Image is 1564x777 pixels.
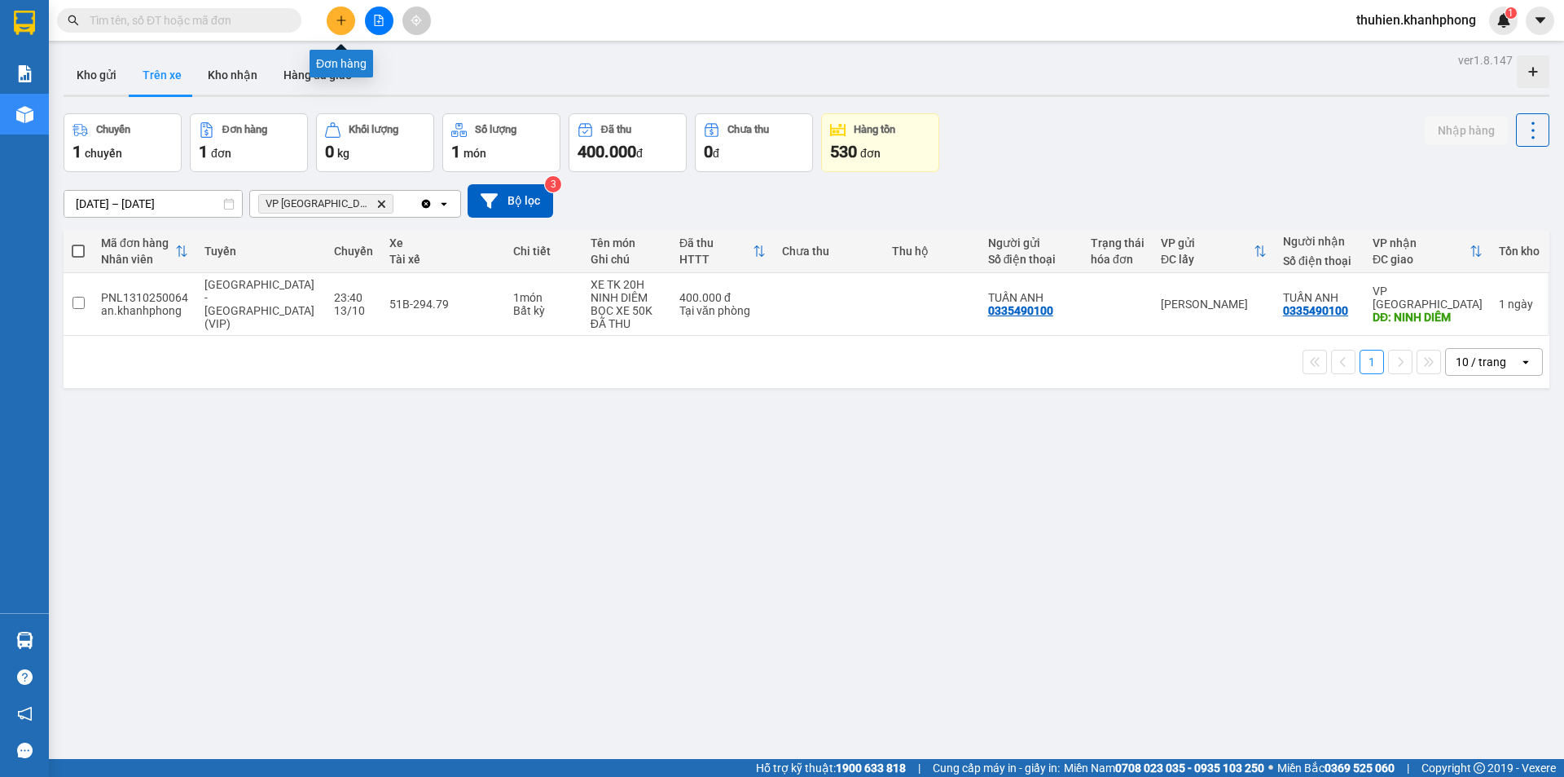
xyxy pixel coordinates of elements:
[325,142,334,161] span: 0
[679,304,766,317] div: Tại văn phòng
[101,236,175,249] div: Mã đơn hàng
[1456,354,1506,370] div: 10 / trang
[190,113,308,172] button: Đơn hàng1đơn
[16,65,33,82] img: solution-icon
[101,291,188,304] div: PNL1310250064
[1508,7,1513,19] span: 1
[199,142,208,161] span: 1
[601,124,631,135] div: Đã thu
[334,304,373,317] div: 13/10
[782,245,876,258] div: Chưa thu
[1373,236,1470,249] div: VP nhận
[1283,291,1356,304] div: TUẤN ANH
[1517,55,1549,88] div: Tạo kho hàng mới
[463,147,486,160] span: món
[1325,762,1395,775] strong: 0369 525 060
[101,253,175,266] div: Nhân viên
[270,55,365,95] button: Hàng đã giao
[334,291,373,304] div: 23:40
[1425,116,1508,145] button: Nhập hàng
[704,142,713,161] span: 0
[1268,765,1273,771] span: ⚪️
[64,113,182,172] button: Chuyến1chuyến
[1508,298,1533,311] span: ngày
[671,230,774,273] th: Toggle SortBy
[1458,51,1513,69] div: ver 1.8.147
[1499,298,1540,311] div: 1
[727,124,769,135] div: Chưa thu
[96,124,130,135] div: Chuyến
[860,147,881,160] span: đơn
[389,253,496,266] div: Tài xế
[389,236,496,249] div: Xe
[93,230,196,273] th: Toggle SortBy
[578,142,636,161] span: 400.000
[1161,253,1254,266] div: ĐC lấy
[420,197,433,210] svg: Clear all
[468,184,553,218] button: Bộ lọc
[373,15,384,26] span: file-add
[72,142,81,161] span: 1
[451,142,460,161] span: 1
[101,304,188,317] div: an.khanhphong
[349,124,398,135] div: Khối lượng
[16,632,33,649] img: warehouse-icon
[389,298,496,311] div: 51B-294.79
[1499,245,1540,258] div: Tồn kho
[316,113,434,172] button: Khối lượng0kg
[1343,10,1489,30] span: thuhien.khanhphong
[513,291,574,304] div: 1 món
[918,759,920,777] span: |
[334,245,373,258] div: Chuyến
[836,762,906,775] strong: 1900 633 818
[1496,13,1511,28] img: icon-new-feature
[988,291,1074,304] div: TUẤN ANH
[679,236,753,249] div: Đã thu
[988,304,1053,317] div: 0335490100
[402,7,431,35] button: aim
[211,147,231,160] span: đơn
[1373,253,1470,266] div: ĐC giao
[365,7,393,35] button: file-add
[475,124,516,135] div: Số lượng
[1360,350,1384,374] button: 1
[821,113,939,172] button: Hàng tồn530đơn
[195,55,270,95] button: Kho nhận
[376,199,386,209] svg: Delete
[892,245,972,258] div: Thu hộ
[337,147,349,160] span: kg
[204,245,318,258] div: Tuyến
[222,124,267,135] div: Đơn hàng
[64,191,242,217] input: Select a date range.
[1277,759,1395,777] span: Miền Bắc
[310,50,373,77] div: Đơn hàng
[679,253,753,266] div: HTTT
[1153,230,1275,273] th: Toggle SortBy
[17,743,33,758] span: message
[64,55,130,95] button: Kho gửi
[1283,254,1356,267] div: Số điện thoại
[68,15,79,26] span: search
[591,236,663,249] div: Tên món
[545,176,561,192] sup: 3
[1283,304,1348,317] div: 0335490100
[1533,13,1548,28] span: caret-down
[695,113,813,172] button: Chưa thu0đ
[591,278,663,304] div: XE TK 20H NINH DIÊM
[17,669,33,685] span: question-circle
[327,7,355,35] button: plus
[1064,759,1264,777] span: Miền Nam
[988,253,1074,266] div: Số điện thoại
[830,142,857,161] span: 530
[1505,7,1517,19] sup: 1
[442,113,560,172] button: Số lượng1món
[713,147,719,160] span: đ
[1474,762,1485,774] span: copyright
[1373,311,1483,324] div: DĐ: NINH DIÊM
[1091,253,1144,266] div: hóa đơn
[1091,236,1144,249] div: Trạng thái
[14,11,35,35] img: logo-vxr
[988,236,1074,249] div: Người gửi
[1161,236,1254,249] div: VP gửi
[397,196,398,212] input: Selected VP Ninh Hòa.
